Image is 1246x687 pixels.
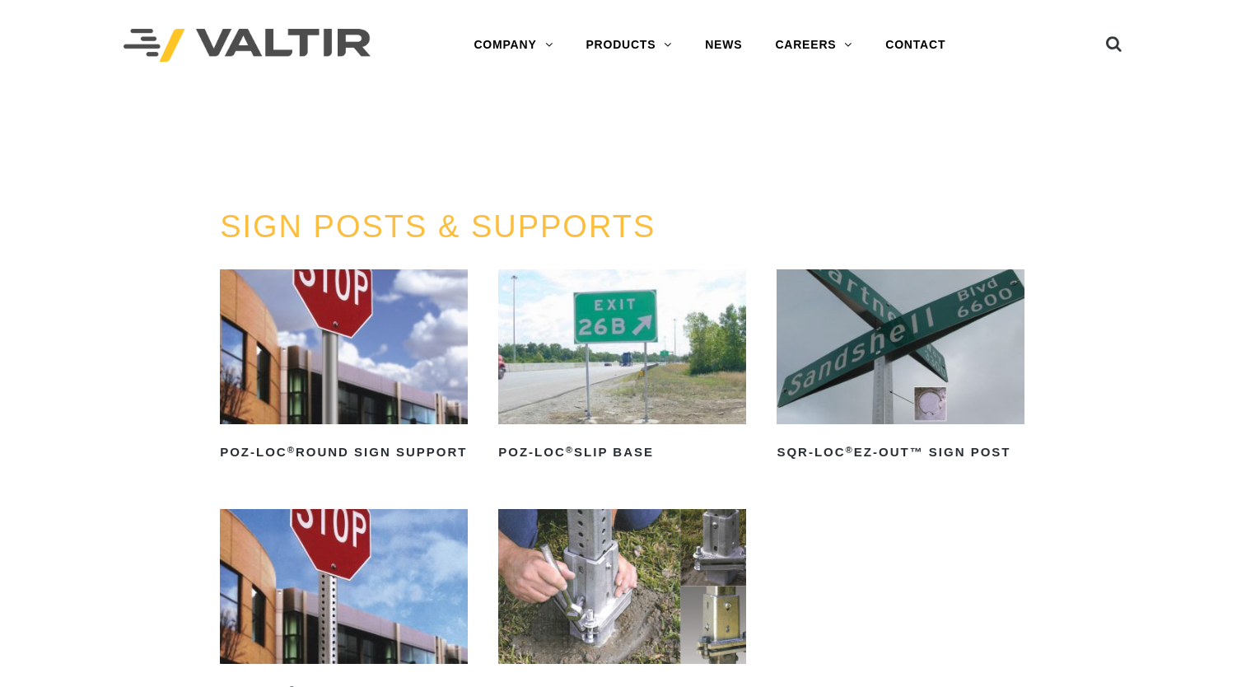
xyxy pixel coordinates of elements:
[124,29,371,63] img: Valtir
[220,269,468,465] a: POZ-LOC®Round Sign Support
[869,29,962,62] a: CONTACT
[758,29,869,62] a: CAREERS
[287,445,296,455] sup: ®
[777,439,1024,465] h2: SQR-LOC EZ-Out™ Sign Post
[457,29,569,62] a: COMPANY
[498,439,746,465] h2: POZ-LOC Slip Base
[566,445,574,455] sup: ®
[220,209,656,244] a: SIGN POSTS & SUPPORTS
[220,439,468,465] h2: POZ-LOC Round Sign Support
[569,29,688,62] a: PRODUCTS
[688,29,758,62] a: NEWS
[777,269,1024,465] a: SQR-LOC®EZ-Out™ Sign Post
[498,269,746,465] a: POZ-LOC®Slip Base
[846,445,854,455] sup: ®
